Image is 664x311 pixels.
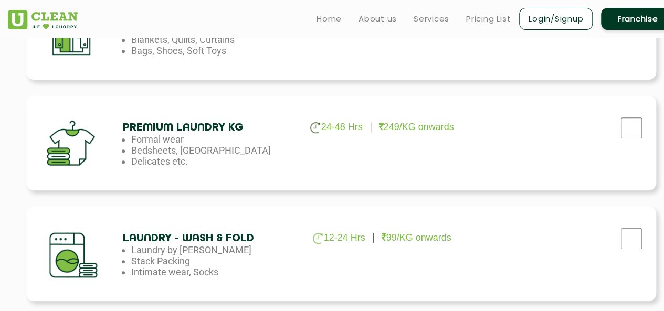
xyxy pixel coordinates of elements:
[131,134,301,145] li: Formal wear
[414,13,449,25] a: Services
[8,10,78,29] img: UClean Laundry and Dry Cleaning
[317,13,342,25] a: Home
[123,232,293,244] h4: Laundry - Wash & Fold
[359,13,397,25] a: About us
[131,34,301,45] li: Blankets, Quilts, Curtains
[131,266,301,277] li: Intimate wear, Socks
[123,122,293,134] h4: Premium Laundry Kg
[131,244,301,255] li: Laundry by [PERSON_NAME]
[379,122,454,133] p: 249/KG onwards
[382,232,451,243] p: 99/KG onwards
[519,8,593,30] a: Login/Signup
[466,13,511,25] a: Pricing List
[131,145,301,156] li: Bedsheets, [GEOGRAPHIC_DATA]
[131,45,301,56] li: Bags, Shoes, Soft Toys
[310,122,363,133] p: 24-48 Hrs
[131,255,301,266] li: Stack Packing
[131,156,301,167] li: Delicates etc.
[313,232,365,244] p: 12-24 Hrs
[313,233,323,244] img: clock_g.png
[310,122,320,133] img: clock_g.png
